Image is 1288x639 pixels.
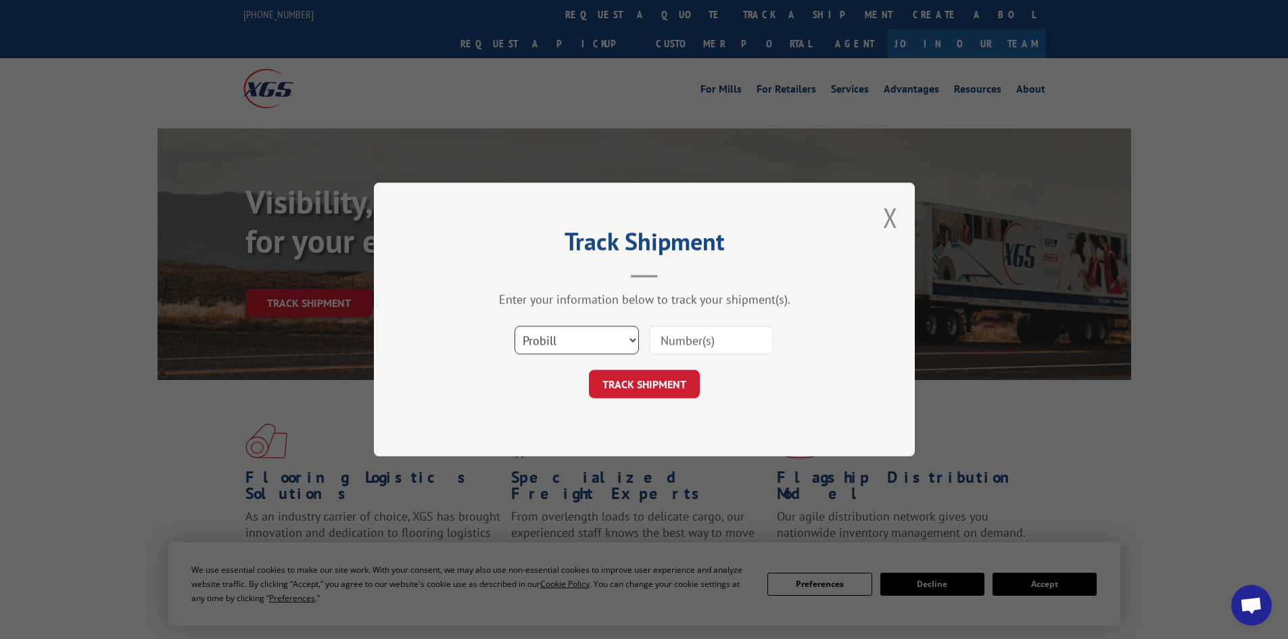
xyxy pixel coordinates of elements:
h2: Track Shipment [442,232,847,258]
button: TRACK SHIPMENT [589,370,700,398]
div: Open chat [1231,585,1272,625]
input: Number(s) [649,326,773,354]
div: Enter your information below to track your shipment(s). [442,291,847,307]
button: Close modal [883,199,898,235]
